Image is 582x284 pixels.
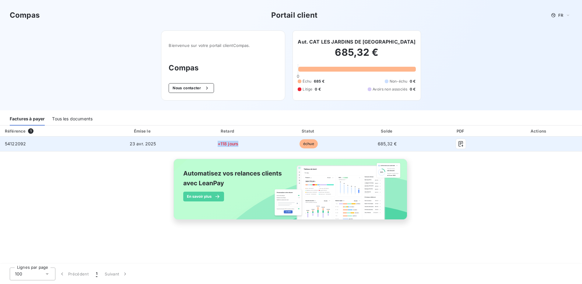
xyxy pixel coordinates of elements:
h2: 685,32 € [298,46,415,65]
span: +118 jours [218,141,239,146]
div: Solde [350,128,425,134]
div: Référence [5,129,26,133]
div: PDF [427,128,495,134]
span: Litige [303,87,312,92]
span: 54122092 [5,141,26,146]
span: 1 [28,128,33,134]
button: 1 [92,268,101,280]
span: Avoirs non associés [373,87,407,92]
h3: Compas [10,10,40,21]
span: 685,32 € [378,141,397,146]
span: échue [300,139,318,148]
span: 100 [15,271,22,277]
span: 23 avr. 2025 [130,141,156,146]
img: banner [168,155,414,230]
span: 0 € [410,87,415,92]
span: 0 € [410,79,415,84]
div: Émise le [100,128,186,134]
span: Non-échu [390,79,407,84]
span: 0 € [315,87,321,92]
h6: Aut. CAT LES JARDINS DE [GEOGRAPHIC_DATA] [298,38,415,45]
button: Nous contacter [169,83,214,93]
h3: Portail client [271,10,317,21]
div: Statut [270,128,347,134]
div: Factures à payer [10,113,45,126]
div: Tous les documents [52,113,93,126]
button: Précédent [55,268,92,280]
span: FR [558,13,563,18]
span: 685 € [314,79,324,84]
span: Échu [303,79,311,84]
span: 1 [96,271,97,277]
div: Retard [188,128,268,134]
span: 0 [297,74,299,79]
span: Bienvenue sur votre portail client Compas . [169,43,278,48]
div: Actions [497,128,581,134]
button: Suivant [101,268,132,280]
h3: Compas [169,62,278,73]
